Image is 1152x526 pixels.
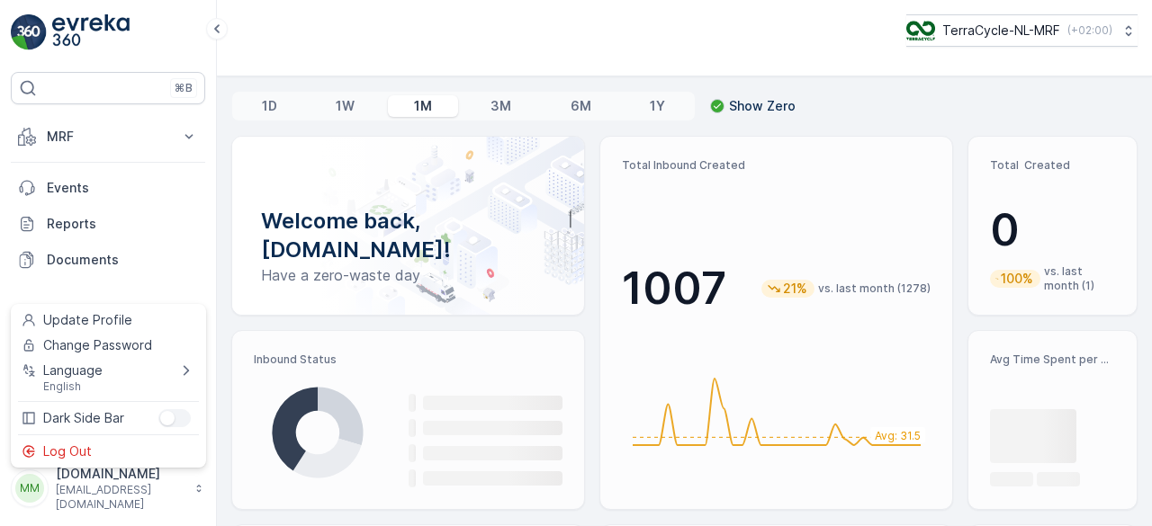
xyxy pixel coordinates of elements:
p: 100% [999,270,1035,288]
a: Documents [11,242,205,278]
a: Reports [11,206,205,242]
p: Events [47,179,198,197]
button: TerraCycle-NL-MRF(+02:00) [906,14,1138,47]
p: Reports [47,215,198,233]
p: vs. last month (1278) [818,281,931,296]
p: Documents [47,251,198,269]
span: Dark Side Bar [43,409,124,427]
img: logo [11,14,47,50]
div: MM [15,474,44,503]
p: Have a zero-waste day [261,264,555,286]
p: 1007 [622,262,726,316]
span: English [43,379,103,394]
img: logo_light-DOdMpM7g.png [52,14,130,50]
p: MRF [47,128,169,146]
p: 21% [781,280,809,298]
p: Inbound Status [254,352,562,367]
span: Log Out [43,442,92,460]
p: 0 [990,203,1115,257]
p: 3M [490,97,511,115]
p: vs. last month (1) [1044,264,1115,293]
button: MM[DOMAIN_NAME][EMAIL_ADDRESS][DOMAIN_NAME] [11,465,205,512]
p: Total Created [990,158,1115,173]
span: Language [43,361,103,379]
p: [EMAIL_ADDRESS][DOMAIN_NAME] [56,483,185,512]
span: Update Profile [43,311,132,329]
p: ⌘B [175,81,193,95]
p: Welcome back, [DOMAIN_NAME]! [261,207,555,264]
img: TC_v739CUj.png [906,21,935,40]
p: 1Y [650,97,665,115]
span: Change Password [43,336,152,354]
p: 1D [262,97,277,115]
p: TerraCycle-NL-MRF [942,22,1060,40]
p: Show Zero [729,97,796,115]
p: 1W [336,97,355,115]
p: ( +02:00 ) [1067,23,1112,38]
p: Avg Time Spent per Process [990,352,1115,367]
p: 1M [414,97,432,115]
p: Total Inbound Created [622,158,931,173]
p: [DOMAIN_NAME] [56,465,185,483]
a: Events [11,170,205,206]
p: 6M [571,97,591,115]
ul: Menu [11,304,206,468]
button: MRF [11,119,205,155]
